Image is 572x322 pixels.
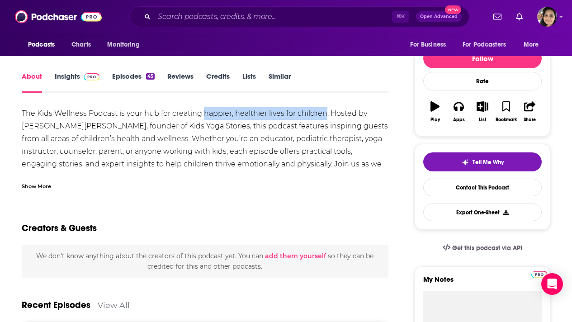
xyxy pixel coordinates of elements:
a: Show notifications dropdown [512,9,526,24]
span: New [445,5,461,14]
button: tell me why sparkleTell Me Why [423,152,542,171]
span: Logged in as shelbyjanner [537,7,557,27]
span: More [524,38,539,51]
span: Open Advanced [420,14,458,19]
a: Lists [242,72,256,93]
span: For Podcasters [463,38,506,51]
span: Tell Me Why [473,159,504,166]
a: View All [98,300,130,310]
button: Apps [447,95,470,128]
button: open menu [404,36,457,53]
button: add them yourself [265,252,326,260]
div: Play [430,117,440,123]
a: Similar [269,72,291,93]
label: My Notes [423,275,542,291]
h2: Creators & Guests [22,223,97,234]
a: About [22,72,42,93]
a: Recent Episodes [22,299,90,311]
img: Podchaser - Follow, Share and Rate Podcasts [15,8,102,25]
button: List [471,95,494,128]
button: Open AdvancedNew [416,11,462,22]
button: Follow [423,48,542,68]
div: Search podcasts, credits, & more... [129,6,469,27]
span: Get this podcast via API [452,244,522,252]
a: Contact This Podcast [423,179,542,196]
img: Podchaser Pro [531,271,547,278]
button: Play [423,95,447,128]
div: Bookmark [496,117,517,123]
button: open menu [22,36,66,53]
div: The Kids Wellness Podcast is your hub for creating happier, healthier lives for children. Hosted ... [22,107,388,196]
div: Apps [453,117,465,123]
div: 45 [146,73,155,80]
span: Podcasts [28,38,55,51]
input: Search podcasts, credits, & more... [154,9,392,24]
span: Monitoring [107,38,139,51]
div: Rate [423,72,542,90]
a: Pro website [531,270,547,278]
button: Export One-Sheet [423,204,542,221]
button: open menu [517,36,550,53]
button: Share [518,95,542,128]
span: We don't know anything about the creators of this podcast yet . You can so they can be credited f... [36,252,373,270]
img: User Profile [537,7,557,27]
span: For Business [410,38,446,51]
a: Show notifications dropdown [490,9,505,24]
a: InsightsPodchaser Pro [55,72,99,93]
a: Charts [66,36,96,53]
a: Reviews [167,72,194,93]
button: open menu [457,36,519,53]
div: Open Intercom Messenger [541,273,563,295]
button: Show profile menu [537,7,557,27]
a: Episodes45 [112,72,155,93]
button: Bookmark [494,95,518,128]
img: Podchaser Pro [84,73,99,80]
a: Get this podcast via API [435,237,529,259]
a: Credits [206,72,230,93]
div: Share [524,117,536,123]
span: Charts [71,38,91,51]
button: open menu [101,36,151,53]
div: List [479,117,486,123]
span: ⌘ K [392,11,409,23]
img: tell me why sparkle [462,159,469,166]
